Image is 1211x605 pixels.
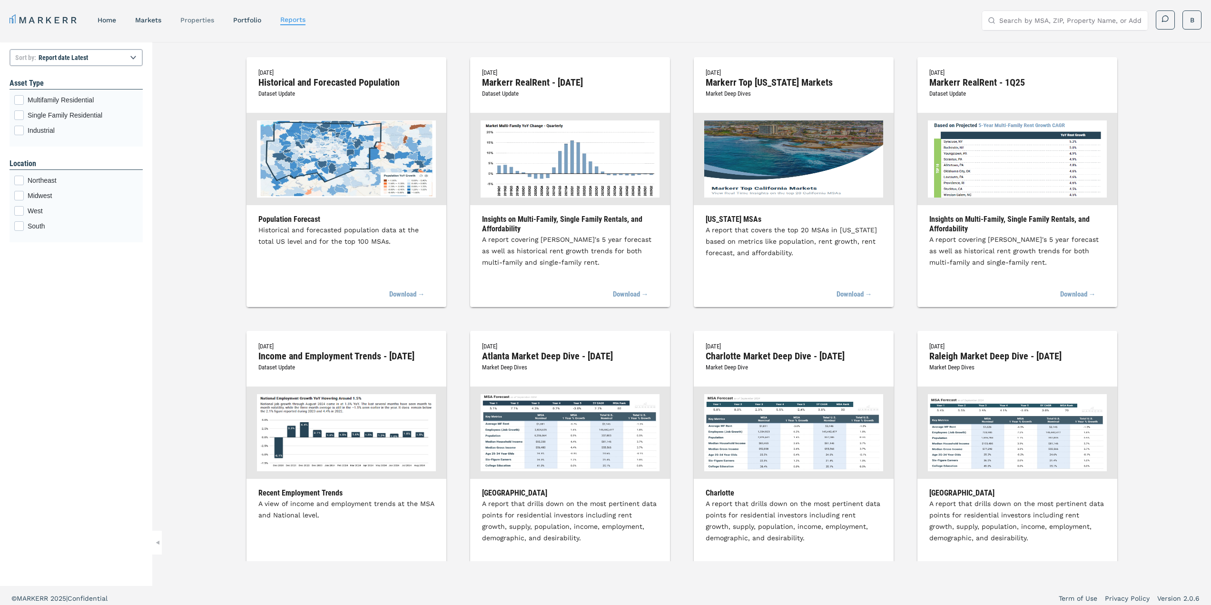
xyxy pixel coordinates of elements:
span: [DATE] [258,69,274,76]
a: Download → [613,558,649,579]
span: South [28,221,138,231]
span: A report that drills down on the most pertinent data points for residential investors including r... [706,500,880,542]
span: [DATE] [929,343,945,350]
h3: Population Forecast [258,215,434,224]
span: [DATE] [706,69,721,76]
span: A report covering [PERSON_NAME]'s 5 year forecast as well as historical rent growth trends for bo... [929,236,1099,266]
a: Download → [613,284,649,305]
span: Single Family Residential [28,110,138,120]
a: Download → [837,284,872,305]
h2: Historical and Forecasted Population [258,78,434,87]
span: Industrial [28,126,138,135]
span: MARKERR [17,595,50,602]
div: Multifamily Residential checkbox input [14,95,138,105]
span: Historical and forecasted population data at the total US level and for the top 100 MSAs. [258,226,419,245]
div: South checkbox input [14,221,138,231]
span: © [11,595,17,602]
span: [DATE] [258,343,274,350]
span: Market Deep Dives [929,364,975,371]
a: Privacy Policy [1105,594,1150,603]
span: Dataset Update [258,90,295,97]
a: home [98,16,116,24]
span: A report that drills down on the most pertinent data points for residential investors including r... [482,500,657,542]
div: West checkbox input [14,206,138,216]
a: Download → [389,558,425,579]
img: Historical and Forecasted Population [257,120,436,198]
span: [DATE] [706,343,721,350]
h2: Markerr RealRent - [DATE] [482,78,658,87]
div: Industrial checkbox input [14,126,138,135]
a: Portfolio [233,16,261,24]
div: Single Family Residential checkbox input [14,110,138,120]
span: Market Deep Dives [482,364,527,371]
h2: Charlotte Market Deep Dive - [DATE] [706,352,882,360]
img: Atlanta Market Deep Dive - 11.4.24 [481,394,660,471]
h3: [GEOGRAPHIC_DATA] [929,488,1105,498]
a: markets [135,16,161,24]
span: Midwest [28,191,138,200]
img: Raleigh Market Deep Dive - 11.4.24 [928,394,1107,471]
a: Download → [389,284,425,305]
img: Charlotte Market Deep Dive - 11.4.24 [704,394,883,471]
span: Confidential [68,595,108,602]
span: Market Deep Dive [706,364,748,371]
a: Download → [1060,558,1096,579]
img: Markerr Top California Markets [704,120,883,198]
a: Download → [837,558,872,579]
span: A view of income and employment trends at the MSA and National level. [258,500,434,519]
span: A report covering [PERSON_NAME]'s 5 year forecast as well as historical rent growth trends for bo... [482,236,651,266]
span: Dataset Update [929,90,966,97]
img: Markerr RealRent - May 2025 [481,120,660,198]
h1: Asset Type [10,78,143,89]
div: Midwest checkbox input [14,191,138,200]
h3: Charlotte [706,488,882,498]
span: West [28,206,138,216]
h3: Recent Employment Trends [258,488,434,498]
h2: Markerr RealRent - 1Q25 [929,78,1105,87]
span: Dataset Update [258,364,295,371]
button: B [1182,10,1201,30]
span: [DATE] [929,69,945,76]
h2: Markerr Top [US_STATE] Markets [706,78,882,87]
span: Multifamily Residential [28,95,138,105]
img: Markerr RealRent - 1Q25 [928,120,1107,198]
span: Dataset Update [482,90,519,97]
select: Sort by: [10,49,143,66]
span: Northeast [28,176,138,185]
span: 2025 | [50,595,68,602]
h3: Insights on Multi-Family, Single Family Rentals, and Affordability [929,215,1105,234]
span: Market Deep Dives [706,90,751,97]
h2: Atlanta Market Deep Dive - [DATE] [482,352,658,360]
span: [DATE] [482,69,497,76]
a: reports [280,16,305,23]
a: Term of Use [1059,594,1097,603]
input: Search by MSA, ZIP, Property Name, or Address [999,11,1142,30]
span: A report that drills down on the most pertinent data points for residential investors including r... [929,500,1104,542]
span: A report that covers the top 20 MSAs in [US_STATE] based on metrics like population, rent growth,... [706,226,877,257]
a: Version 2.0.6 [1157,594,1200,603]
h3: [GEOGRAPHIC_DATA] [482,488,658,498]
h3: Insights on Multi-Family, Single Family Rentals, and Affordability [482,215,658,234]
a: Download → [1060,284,1096,305]
span: [DATE] [482,343,497,350]
h1: Location [10,158,143,169]
img: Income and Employment Trends - August 2024 [257,394,436,471]
h2: Raleigh Market Deep Dive - [DATE] [929,352,1105,360]
h3: [US_STATE] MSAs [706,215,882,224]
h2: Income and Employment Trends - [DATE] [258,352,434,360]
a: MARKERR [10,13,79,27]
span: B [1190,15,1194,25]
div: Northeast checkbox input [14,176,138,185]
a: properties [180,16,214,24]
